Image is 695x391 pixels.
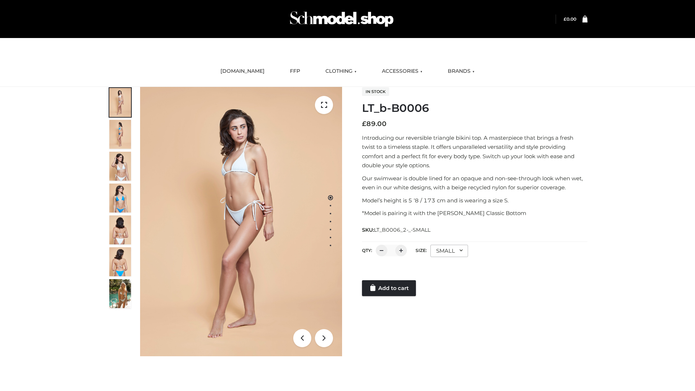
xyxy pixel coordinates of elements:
[430,245,468,257] div: SMALL
[109,88,131,117] img: ArielClassicBikiniTop_CloudNine_AzureSky_OW114ECO_1-scaled.jpg
[109,215,131,244] img: ArielClassicBikiniTop_CloudNine_AzureSky_OW114ECO_7-scaled.jpg
[320,63,362,79] a: CLOTHING
[109,152,131,181] img: ArielClassicBikiniTop_CloudNine_AzureSky_OW114ECO_3-scaled.jpg
[362,174,587,192] p: Our swimwear is double lined for an opaque and non-see-through look when wet, even in our white d...
[362,209,587,218] p: *Model is pairing it with the [PERSON_NAME] Classic Bottom
[564,16,576,22] bdi: 0.00
[109,184,131,213] img: ArielClassicBikiniTop_CloudNine_AzureSky_OW114ECO_4-scaled.jpg
[416,248,427,253] label: Size:
[140,87,342,356] img: ArielClassicBikiniTop_CloudNine_AzureSky_OW114ECO_1
[362,87,389,96] span: In stock
[564,16,566,22] span: £
[362,133,587,170] p: Introducing our reversible triangle bikini top. A masterpiece that brings a fresh twist to a time...
[362,248,372,253] label: QTY:
[109,247,131,276] img: ArielClassicBikiniTop_CloudNine_AzureSky_OW114ECO_8-scaled.jpg
[215,63,270,79] a: [DOMAIN_NAME]
[374,227,430,233] span: LT_B0006_2-_-SMALL
[362,120,366,128] span: £
[109,279,131,308] img: Arieltop_CloudNine_AzureSky2.jpg
[362,226,431,234] span: SKU:
[564,16,576,22] a: £0.00
[362,102,587,115] h1: LT_b-B0006
[442,63,480,79] a: BRANDS
[376,63,428,79] a: ACCESSORIES
[362,196,587,205] p: Model’s height is 5 ‘8 / 173 cm and is wearing a size S.
[287,5,396,33] img: Schmodel Admin 964
[109,120,131,149] img: ArielClassicBikiniTop_CloudNine_AzureSky_OW114ECO_2-scaled.jpg
[362,280,416,296] a: Add to cart
[285,63,306,79] a: FFP
[362,120,387,128] bdi: 89.00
